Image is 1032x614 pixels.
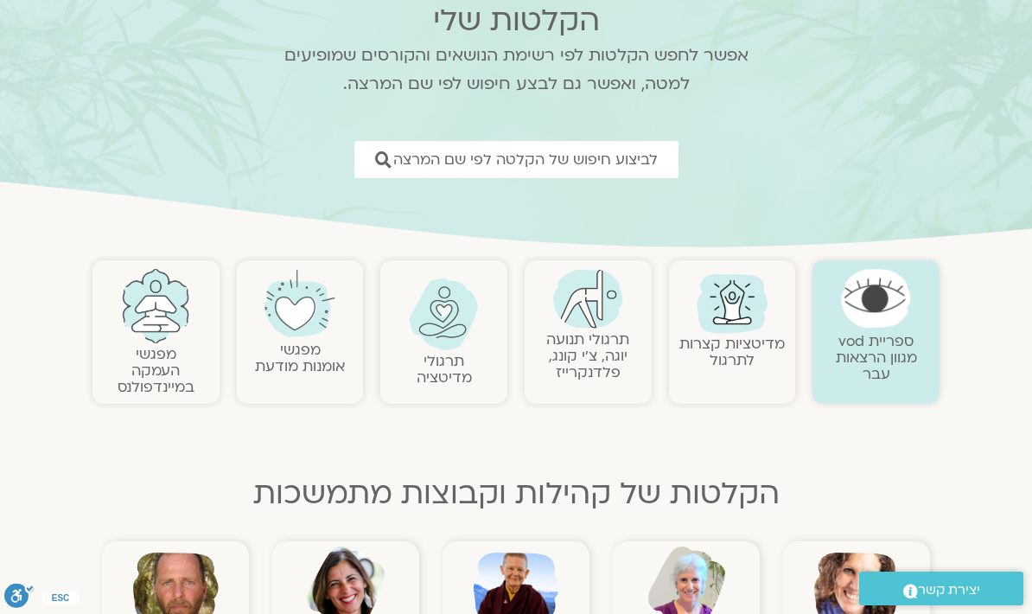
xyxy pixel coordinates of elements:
p: אפשר לחפש הקלטות לפי רשימת הנושאים והקורסים שמופיעים למטה, ואפשר גם לבצע חיפוש לפי שם המרצה. [261,42,771,99]
a: תרגולימדיטציה [417,351,472,387]
a: לביצוע חיפוש של הקלטה לפי שם המרצה [354,141,678,178]
h2: הקלטות של קהילות וקבוצות מתמשכות [92,476,940,511]
a: מדיטציות קצרות לתרגול [679,334,785,370]
a: יצירת קשר [859,572,1023,605]
span: יצירת קשר [918,579,980,602]
a: מפגשיהעמקה במיינדפולנס [118,344,194,397]
span: לביצוע חיפוש של הקלטה לפי שם המרצה [393,151,658,168]
a: ספריית vodמגוון הרצאות עבר [836,331,917,384]
a: תרגולי תנועהיוגה, צ׳י קונג, פלדנקרייז [546,329,629,382]
h2: הקלטות שלי [261,3,771,38]
a: מפגשיאומנות מודעת [255,340,345,376]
